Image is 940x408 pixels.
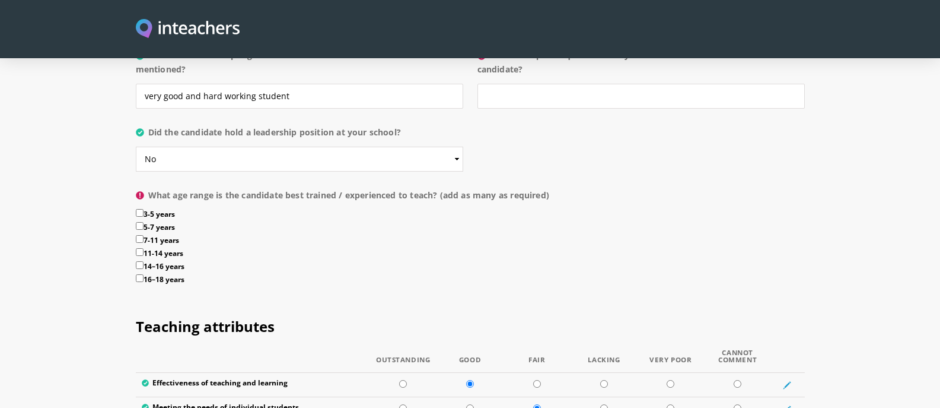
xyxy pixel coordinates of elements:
label: What age range is the candidate best trained / experienced to teach? (add as many as required) [136,188,805,210]
label: Is there a specific question that you would advise us to ask this candidate? [477,48,805,84]
span: Teaching attributes [136,317,275,336]
label: 16–18 years [136,274,805,287]
input: 16–18 years [136,274,144,282]
th: Very Poor [637,349,704,373]
label: 5-7 years [136,222,805,235]
input: 11-14 years [136,248,144,256]
input: 3-5 years [136,209,144,217]
th: Fair [504,349,571,373]
th: Lacking [571,349,638,373]
th: Good [436,349,504,373]
th: Outstanding [369,349,436,373]
input: 5-7 years [136,222,144,230]
label: Did the candidate hold a leadership position at your school? [136,125,463,147]
input: 14–16 years [136,261,144,269]
input: 7-11 years [136,235,144,243]
label: 3-5 years [136,209,805,222]
label: 7-11 years [136,235,805,248]
th: Cannot Comment [704,349,771,373]
label: What three words spring to mind when this candidate’s name is mentioned? [136,48,463,84]
a: Visit this site's homepage [136,19,240,40]
img: Inteachers [136,19,240,40]
label: 11-14 years [136,248,805,261]
label: Effectiveness of teaching and learning [142,379,364,391]
label: 14–16 years [136,261,805,274]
